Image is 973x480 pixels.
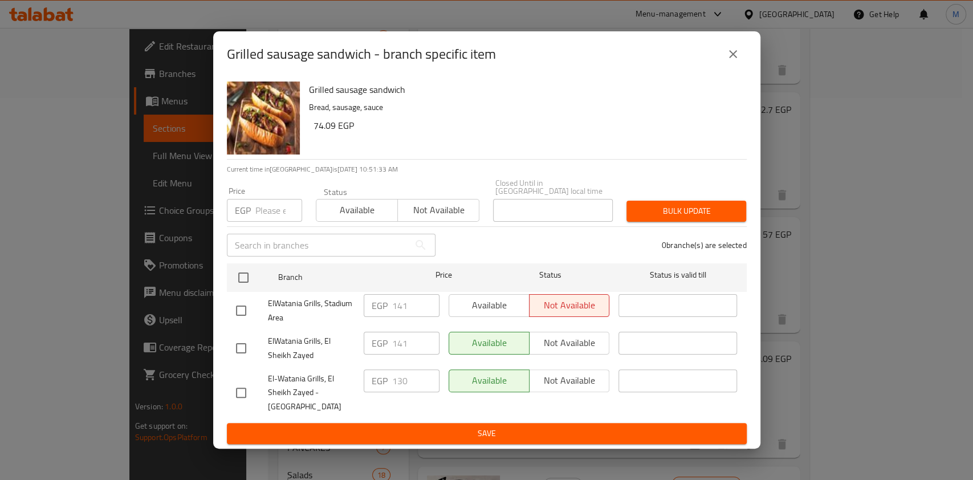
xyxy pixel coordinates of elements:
[316,199,398,222] button: Available
[278,270,397,284] span: Branch
[235,204,251,217] p: EGP
[227,45,496,63] h2: Grilled sausage sandwich - branch specific item
[309,100,738,115] p: Bread, sausage, sauce
[719,40,747,68] button: close
[491,268,609,282] span: Status
[392,294,439,317] input: Please enter price
[397,199,479,222] button: Not available
[392,332,439,355] input: Please enter price
[402,202,475,218] span: Not available
[255,199,302,222] input: Please enter price
[268,372,355,414] span: El-Watania Grills, El Sheikh Zayed - [GEOGRAPHIC_DATA]
[227,164,747,174] p: Current time in [GEOGRAPHIC_DATA] is [DATE] 10:51:33 AM
[236,426,738,441] span: Save
[392,369,439,392] input: Please enter price
[372,336,388,350] p: EGP
[314,117,738,133] h6: 74.09 EGP
[268,334,355,363] span: ElWatania Grills, El Sheikh Zayed
[227,423,747,444] button: Save
[227,234,409,257] input: Search in branches
[626,201,746,222] button: Bulk update
[372,299,388,312] p: EGP
[636,204,737,218] span: Bulk update
[406,268,482,282] span: Price
[268,296,355,325] span: ElWatania Grills, Stadium Area
[372,374,388,388] p: EGP
[618,268,737,282] span: Status is valid till
[309,82,738,97] h6: Grilled sausage sandwich
[227,82,300,154] img: Grilled sausage sandwich
[321,202,393,218] span: Available
[662,239,747,251] p: 0 branche(s) are selected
